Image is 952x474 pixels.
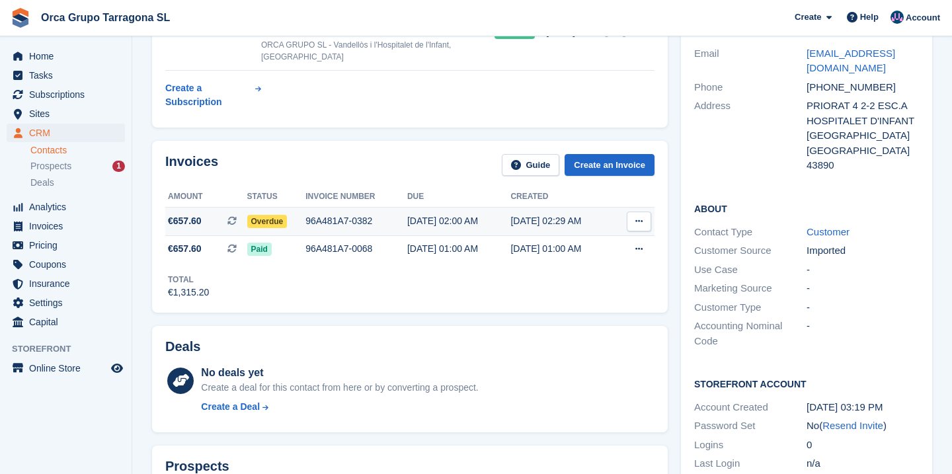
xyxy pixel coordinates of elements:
[30,144,125,157] a: Contacts
[29,124,108,142] span: CRM
[36,7,175,28] a: Orca Grupo Tarragona SL
[305,242,407,256] div: 96A481A7-0068
[807,262,919,278] div: -
[305,214,407,228] div: 96A481A7-0382
[201,400,478,414] a: Create a Deal
[807,114,919,129] div: HOSPITALET D'INFANT
[30,177,54,189] span: Deals
[7,47,125,65] a: menu
[807,99,919,114] div: PRIORAT 4 2-2 ESC.A
[165,76,261,114] a: Create a Subscription
[261,39,495,63] div: ORCA GRUPO SL - Vandellòs i l'Hospitalet de l'Infant, [GEOGRAPHIC_DATA]
[694,377,919,390] h2: Storefront Account
[694,243,807,258] div: Customer Source
[807,300,919,315] div: -
[247,215,288,228] span: Overdue
[165,154,218,176] h2: Invoices
[807,48,895,74] a: [EMAIL_ADDRESS][DOMAIN_NAME]
[565,154,654,176] a: Create an Invoice
[29,359,108,377] span: Online Store
[694,438,807,453] div: Logins
[112,161,125,172] div: 1
[7,104,125,123] a: menu
[807,456,919,471] div: n/a
[694,202,919,215] h2: About
[807,319,919,348] div: -
[247,186,306,208] th: Status
[29,198,108,216] span: Analytics
[510,242,614,256] div: [DATE] 01:00 AM
[7,124,125,142] a: menu
[165,459,229,474] h2: Prospects
[694,225,807,240] div: Contact Type
[7,85,125,104] a: menu
[30,159,125,173] a: Prospects 1
[807,281,919,296] div: -
[29,236,108,255] span: Pricing
[819,420,887,431] span: ( )
[502,154,560,176] a: Guide
[109,360,125,376] a: Preview store
[407,214,510,228] div: [DATE] 02:00 AM
[807,418,919,434] div: No
[305,186,407,208] th: Invoice number
[510,186,614,208] th: Created
[807,143,919,159] div: [GEOGRAPHIC_DATA]
[11,8,30,28] img: stora-icon-8386f47178a22dfd0bd8f6a31ec36ba5ce8667c1dd55bd0f319d3a0aa187defe.svg
[694,418,807,434] div: Password Set
[165,186,247,208] th: Amount
[694,99,807,173] div: Address
[29,274,108,293] span: Insurance
[168,214,202,228] span: €657.60
[795,11,821,24] span: Create
[7,66,125,85] a: menu
[7,359,125,377] a: menu
[7,236,125,255] a: menu
[165,81,253,109] div: Create a Subscription
[407,242,510,256] div: [DATE] 01:00 AM
[7,274,125,293] a: menu
[29,104,108,123] span: Sites
[7,313,125,331] a: menu
[807,226,850,237] a: Customer
[29,85,108,104] span: Subscriptions
[694,262,807,278] div: Use Case
[510,214,614,228] div: [DATE] 02:29 AM
[29,294,108,312] span: Settings
[201,365,478,381] div: No deals yet
[694,400,807,415] div: Account Created
[694,281,807,296] div: Marketing Source
[694,456,807,471] div: Last Login
[12,342,132,356] span: Storefront
[7,198,125,216] a: menu
[694,80,807,95] div: Phone
[29,47,108,65] span: Home
[694,300,807,315] div: Customer Type
[7,294,125,312] a: menu
[165,339,200,354] h2: Deals
[30,160,71,173] span: Prospects
[29,255,108,274] span: Coupons
[807,438,919,453] div: 0
[807,158,919,173] div: 43890
[694,46,807,76] div: Email
[891,11,904,24] img: ADMIN MANAGMENT
[694,319,807,348] div: Accounting Nominal Code
[807,128,919,143] div: [GEOGRAPHIC_DATA]
[860,11,879,24] span: Help
[807,243,919,258] div: Imported
[807,80,919,95] div: [PHONE_NUMBER]
[247,243,272,256] span: Paid
[168,242,202,256] span: €657.60
[29,66,108,85] span: Tasks
[807,400,919,415] div: [DATE] 03:19 PM
[201,400,260,414] div: Create a Deal
[407,186,510,208] th: Due
[7,255,125,274] a: menu
[168,286,209,299] div: €1,315.20
[29,217,108,235] span: Invoices
[201,381,478,395] div: Create a deal for this contact from here or by converting a prospect.
[168,274,209,286] div: Total
[29,313,108,331] span: Capital
[30,176,125,190] a: Deals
